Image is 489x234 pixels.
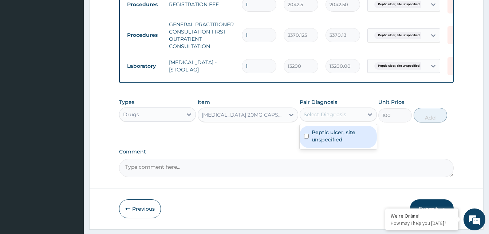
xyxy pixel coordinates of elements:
[123,111,139,118] div: Drugs
[165,17,238,54] td: GENERAL PRACTITIONER CONSULTATION FIRST OUTPATIENT CONSULTATION
[391,220,453,226] p: How may I help you today?
[374,32,423,39] span: Peptic ulcer, site unspecified
[198,98,210,106] label: Item
[391,212,453,219] div: We're Online!
[202,111,285,118] div: [MEDICAL_DATA] 20MG CAPSULE
[38,41,122,50] div: Chat with us now
[119,199,161,218] button: Previous
[123,59,165,73] td: Laboratory
[374,1,423,8] span: Peptic ulcer, site unspecified
[312,129,372,143] label: Peptic ulcer, site unspecified
[304,111,346,118] div: Select Diagnosis
[119,149,454,155] label: Comment
[13,36,29,55] img: d_794563401_company_1708531726252_794563401
[300,98,337,106] label: Pair Diagnosis
[165,55,238,77] td: [MEDICAL_DATA] -[STOOL AG]
[414,108,447,122] button: Add
[119,99,134,105] label: Types
[42,70,100,144] span: We're online!
[410,199,454,218] button: Submit
[374,62,423,70] span: Peptic ulcer, site unspecified
[123,28,165,42] td: Procedures
[378,98,405,106] label: Unit Price
[119,4,137,21] div: Minimize live chat window
[4,156,139,182] textarea: Type your message and hit 'Enter'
